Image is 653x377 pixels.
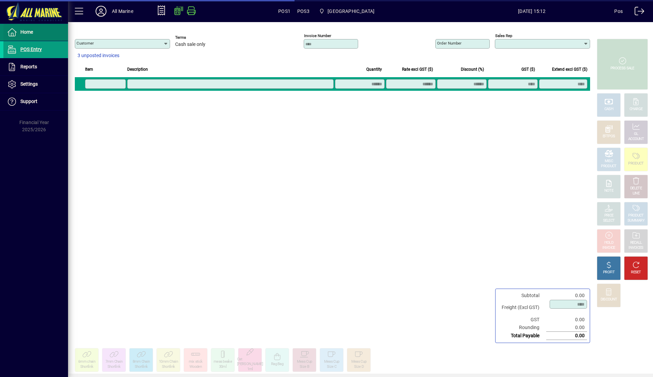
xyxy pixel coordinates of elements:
[631,270,641,275] div: RESET
[80,364,94,370] div: Shortlink
[127,66,148,73] span: Description
[630,107,643,112] div: CHARGE
[437,41,462,46] mat-label: Order number
[603,270,615,275] div: PROFIT
[300,364,309,370] div: Size B
[175,42,205,47] span: Cash sale only
[604,107,613,112] div: CASH
[3,24,68,41] a: Home
[604,240,613,245] div: HOLD
[20,81,38,87] span: Settings
[20,29,33,35] span: Home
[461,66,484,73] span: Discount (%)
[633,191,639,196] div: LINE
[304,33,331,38] mat-label: Invoice number
[90,5,112,17] button: Profile
[546,332,587,340] td: 0.00
[219,364,227,370] div: 30ml
[112,6,133,17] div: All Marine
[105,359,123,364] div: 7mm Chain
[77,41,94,46] mat-label: Customer
[20,64,37,69] span: Reports
[552,66,587,73] span: Extend excl GST ($)
[601,297,617,302] div: DISCOUNT
[328,6,374,17] span: [GEOGRAPHIC_DATA]
[546,292,587,299] td: 0.00
[316,5,377,17] span: Port Road
[20,99,37,104] span: Support
[602,245,615,251] div: INVOICE
[271,362,283,367] div: Rag Bag
[20,47,42,52] span: POS Entry
[351,359,366,364] div: Meas Cup
[521,66,535,73] span: GST ($)
[402,66,433,73] span: Rate excl GST ($)
[629,245,643,251] div: INVOICES
[3,58,68,75] a: Reports
[78,359,95,364] div: 6mm chain
[107,364,121,370] div: Shortlink
[297,6,309,17] span: POS3
[498,332,546,340] td: Total Payable
[605,159,613,164] div: MISC
[354,364,364,370] div: Size D
[189,364,202,370] div: Wooden
[175,35,216,40] span: Terms
[546,324,587,332] td: 0.00
[162,364,175,370] div: Shortlink
[3,76,68,93] a: Settings
[133,359,150,364] div: 8mm Chain
[604,188,613,193] div: NOTE
[630,240,642,245] div: RECALL
[327,364,336,370] div: Size C
[610,66,634,71] div: PROCESS SALE
[627,218,644,223] div: SUMMARY
[603,134,615,139] div: EFTPOS
[159,359,178,364] div: 10mm Chain
[628,137,644,142] div: ACCOUNT
[78,52,119,59] span: 3 unposted invoices
[614,6,623,17] div: Pos
[366,66,382,73] span: Quantity
[628,213,643,218] div: PRODUCT
[237,357,263,367] div: Cat [PERSON_NAME]
[495,33,512,38] mat-label: Sales rep
[247,367,253,372] div: 1ml
[449,6,614,17] span: [DATE] 15:12
[135,364,148,370] div: Shortlink
[630,1,644,23] a: Logout
[628,161,643,166] div: PRODUCT
[324,359,339,364] div: Meas Cup
[498,324,546,332] td: Rounding
[498,292,546,299] td: Subtotal
[3,93,68,110] a: Support
[601,164,616,169] div: PRODUCT
[498,299,546,316] td: Freight (Excl GST)
[214,359,232,364] div: meas beake
[604,213,614,218] div: PRICE
[634,132,638,137] div: GL
[189,359,203,364] div: mix stick
[85,66,93,73] span: Item
[278,6,290,17] span: POS1
[498,316,546,324] td: GST
[75,50,122,62] button: 3 unposted invoices
[603,218,615,223] div: SELECT
[546,316,587,324] td: 0.00
[630,186,642,191] div: DELETE
[297,359,312,364] div: Meas Cup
